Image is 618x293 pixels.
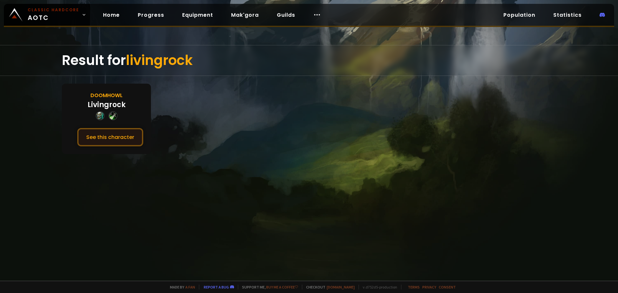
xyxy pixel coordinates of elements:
[62,45,556,76] div: Result for
[4,4,90,26] a: Classic HardcoreAOTC
[185,285,195,289] a: a fan
[238,285,298,289] span: Support me,
[266,285,298,289] a: Buy me a coffee
[77,128,143,146] button: See this character
[204,285,229,289] a: Report a bug
[498,8,540,22] a: Population
[422,285,436,289] a: Privacy
[327,285,355,289] a: [DOMAIN_NAME]
[88,99,126,110] div: Livingrock
[28,7,79,13] small: Classic Hardcore
[126,51,193,70] span: livingrock
[359,285,397,289] span: v. d752d5 - production
[226,8,264,22] a: Mak'gora
[98,8,125,22] a: Home
[28,7,79,23] span: AOTC
[166,285,195,289] span: Made by
[408,285,420,289] a: Terms
[177,8,218,22] a: Equipment
[548,8,587,22] a: Statistics
[439,285,456,289] a: Consent
[90,91,123,99] div: Doomhowl
[133,8,169,22] a: Progress
[272,8,300,22] a: Guilds
[302,285,355,289] span: Checkout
